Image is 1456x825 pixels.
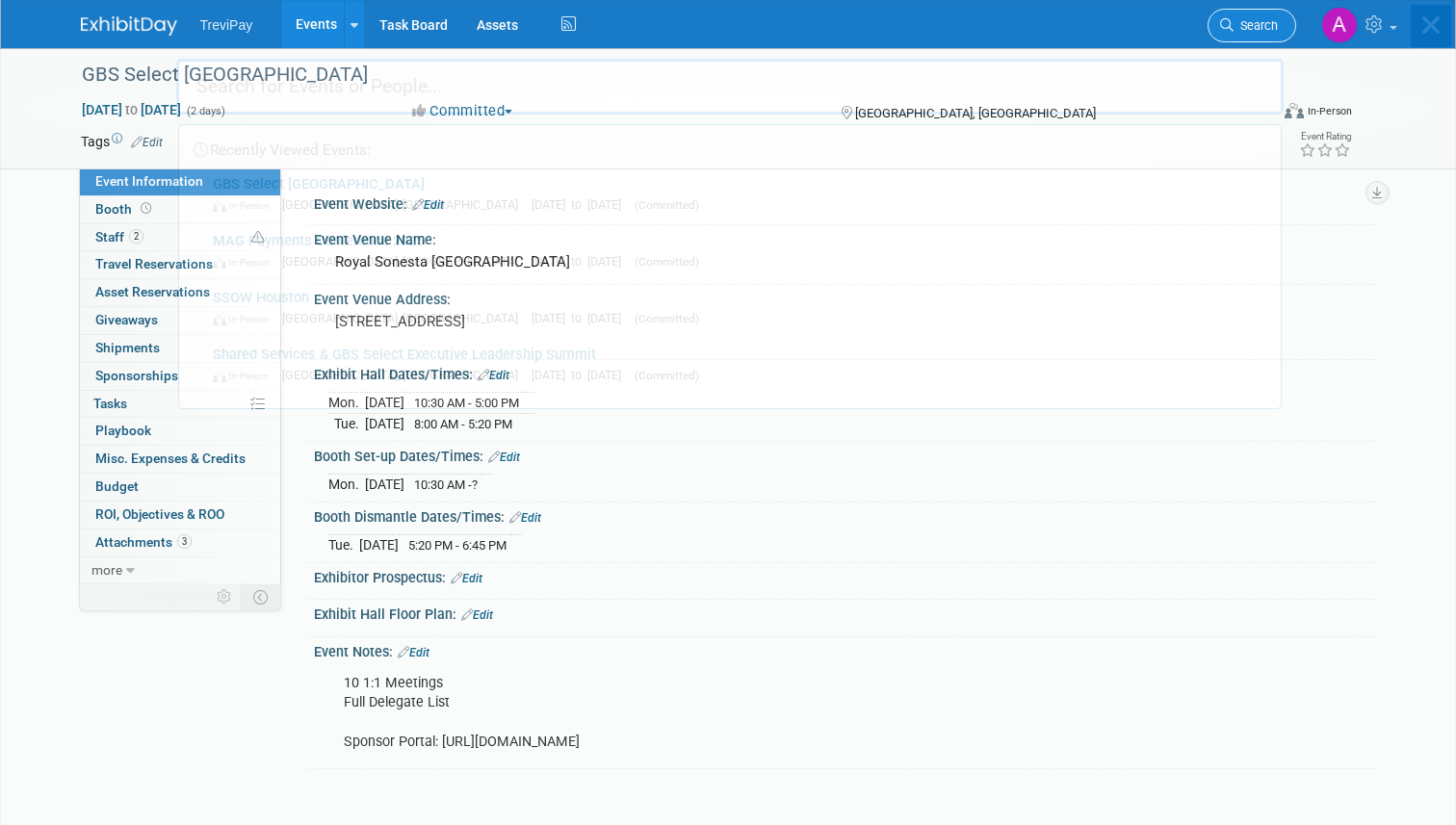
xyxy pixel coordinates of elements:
span: In-Person [213,313,278,325]
span: In-Person [213,256,278,269]
a: MAG Payments Conference 2025 In-Person [GEOGRAPHIC_DATA], [GEOGRAPHIC_DATA] [DATE] to [DATE] (Com... [203,223,1271,279]
span: [GEOGRAPHIC_DATA], [GEOGRAPHIC_DATA] [282,311,528,325]
span: (Committed) [635,255,699,269]
span: [DATE] to [DATE] [532,311,631,325]
a: SSOW Houston In-Person [GEOGRAPHIC_DATA], [GEOGRAPHIC_DATA] [DATE] to [DATE] (Committed) [203,280,1271,336]
span: (Committed) [635,312,699,325]
a: Shared Services & GBS Select Executive Leadership Summit In-Person [GEOGRAPHIC_DATA], [GEOGRAPHIC... [203,337,1271,393]
div: Recently Viewed Events: [189,125,1271,167]
a: GBS Select [GEOGRAPHIC_DATA] In-Person [GEOGRAPHIC_DATA], [GEOGRAPHIC_DATA] [DATE] to [DATE] (Com... [203,167,1271,222]
span: In-Person [213,370,278,382]
span: [GEOGRAPHIC_DATA], [GEOGRAPHIC_DATA] [282,368,528,382]
span: In-Person [213,199,278,212]
span: [DATE] to [DATE] [532,368,631,382]
span: (Committed) [635,198,699,212]
input: Search for Events or People... [176,59,1284,115]
span: (Committed) [635,369,699,382]
span: [DATE] to [DATE] [532,254,631,269]
span: [GEOGRAPHIC_DATA], [GEOGRAPHIC_DATA] [282,254,528,269]
span: [DATE] to [DATE] [532,197,631,212]
span: [GEOGRAPHIC_DATA], [GEOGRAPHIC_DATA] [282,197,528,212]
